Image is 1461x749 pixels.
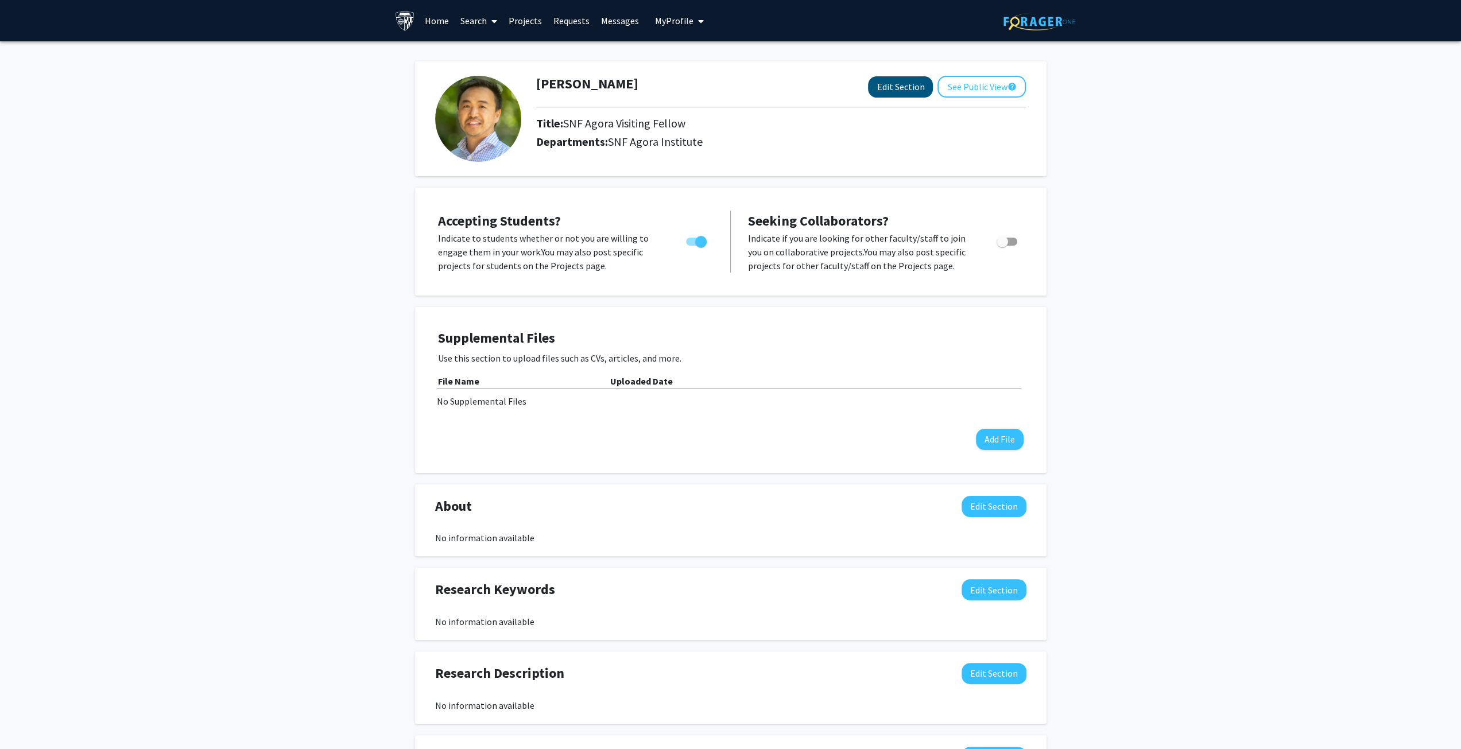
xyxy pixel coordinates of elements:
[438,330,1024,347] h4: Supplemental Files
[962,663,1026,684] button: Edit Research Description
[655,15,693,26] span: My Profile
[438,212,561,230] span: Accepting Students?
[419,1,455,41] a: Home
[438,375,479,387] b: File Name
[992,231,1024,249] div: Toggle
[503,1,548,41] a: Projects
[435,496,472,517] span: About
[455,1,503,41] a: Search
[608,134,703,149] span: SNF Agora Institute
[536,117,685,130] h2: Title:
[528,135,1034,149] h2: Departments:
[438,351,1024,365] p: Use this section to upload files such as CVs, articles, and more.
[748,212,889,230] span: Seeking Collaborators?
[536,76,638,92] h1: [PERSON_NAME]
[1007,80,1016,94] mat-icon: help
[435,579,555,600] span: Research Keywords
[438,231,664,273] p: Indicate to students whether or not you are willing to engage them in your work. You may also pos...
[548,1,595,41] a: Requests
[435,663,564,684] span: Research Description
[681,231,713,249] div: Toggle
[610,375,673,387] b: Uploaded Date
[1003,13,1075,30] img: ForagerOne Logo
[437,394,1025,408] div: No Supplemental Files
[395,11,415,31] img: Johns Hopkins University Logo
[435,76,521,162] img: Profile Picture
[962,579,1026,600] button: Edit Research Keywords
[595,1,645,41] a: Messages
[937,76,1026,98] button: See Public View
[435,698,1026,712] div: No information available
[563,116,685,130] span: SNF Agora Visiting Fellow
[748,231,975,273] p: Indicate if you are looking for other faculty/staff to join you on collaborative projects. You ma...
[976,429,1024,450] button: Add File
[868,76,933,98] button: Edit Section
[435,531,1026,545] div: No information available
[962,496,1026,517] button: Edit About
[435,615,1026,628] div: No information available
[9,697,49,740] iframe: Chat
